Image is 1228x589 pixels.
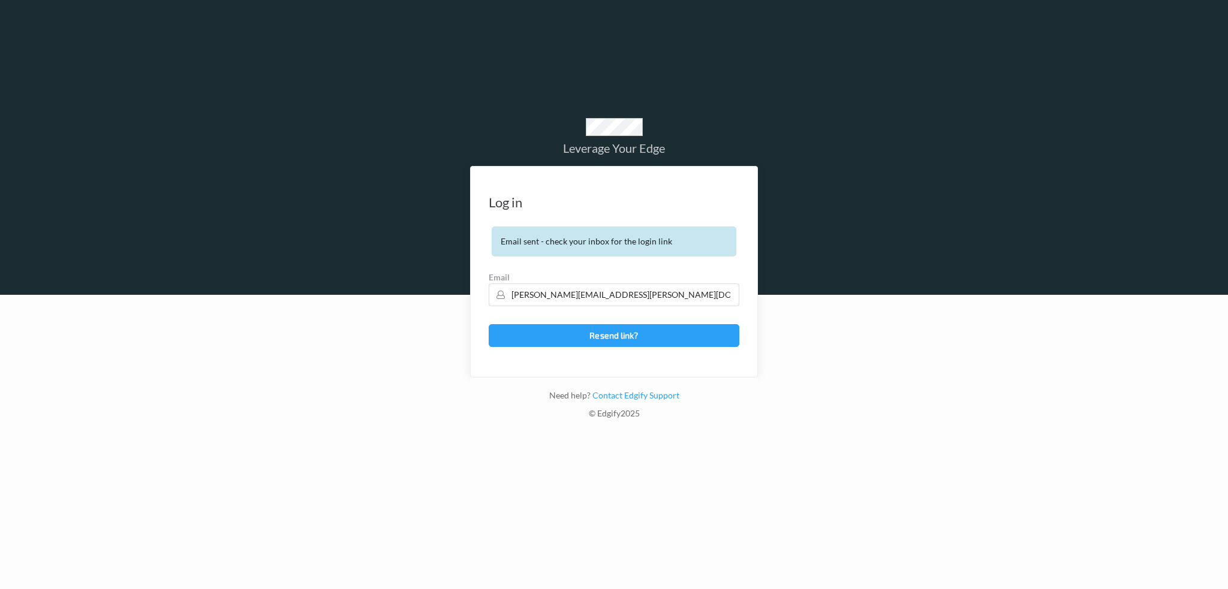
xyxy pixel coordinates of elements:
[489,324,739,347] button: Resend link?
[492,226,736,256] div: Email sent - check your inbox for the login link
[470,407,758,425] div: © Edgify 2025
[470,142,758,154] div: Leverage Your Edge
[591,390,679,400] a: Contact Edgify Support
[470,389,758,407] div: Need help?
[489,197,522,209] div: Log in
[489,271,739,283] label: Email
